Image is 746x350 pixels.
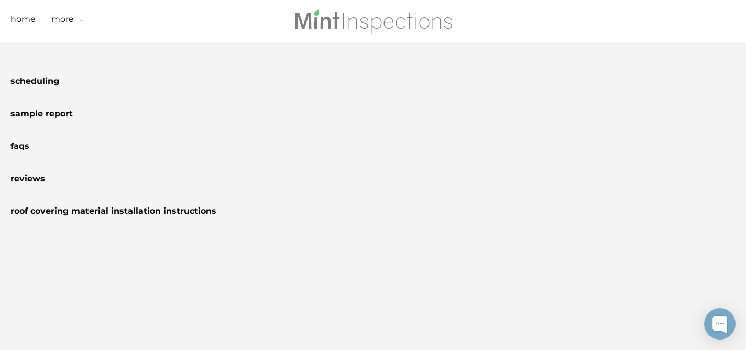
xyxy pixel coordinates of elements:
[10,173,45,187] a: Reviews
[10,13,36,29] a: Home
[10,108,73,122] a: Sample Report
[51,13,74,29] a: More
[79,13,83,29] a: -
[10,76,59,90] a: Scheduling
[293,8,453,34] img: Mint Inspections
[10,141,29,155] a: FAQs
[10,206,216,220] a: Roof Covering Material Installation Instructions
